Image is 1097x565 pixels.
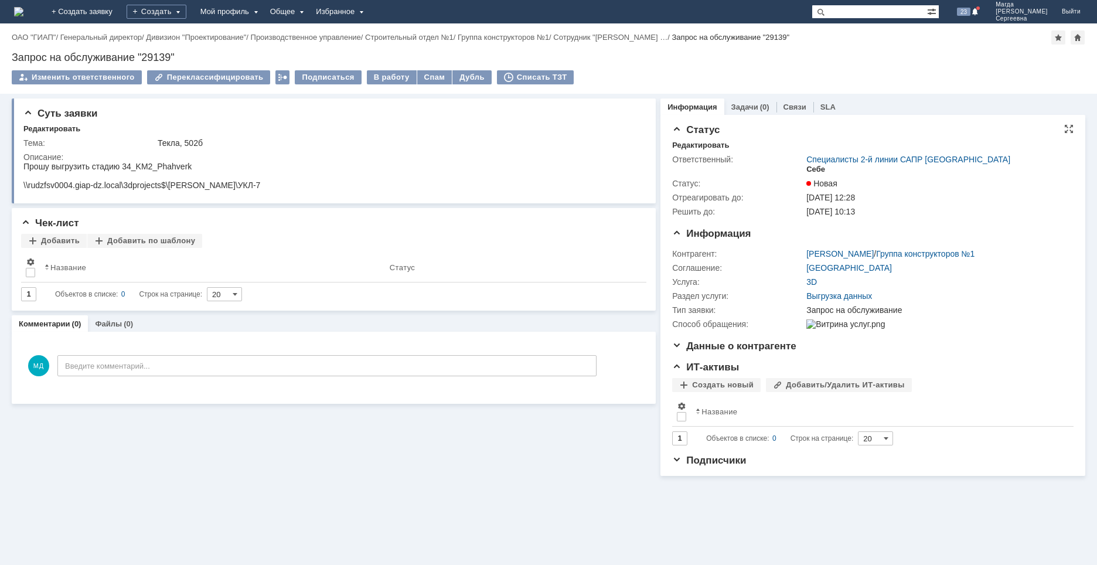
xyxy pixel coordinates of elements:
div: (0) [124,319,133,328]
div: Запрос на обслуживание [806,305,1067,315]
span: ИТ-активы [672,362,739,373]
a: Производственное управление [251,33,361,42]
a: Связи [783,103,806,111]
div: Описание: [23,152,641,162]
a: ОАО "ГИАП" [12,33,56,42]
div: Создать [127,5,186,19]
a: Специалисты 2-й линии САПР [GEOGRAPHIC_DATA] [806,155,1010,164]
a: Группа конструкторов №1 [458,33,549,42]
span: [PERSON_NAME] [996,8,1048,15]
div: Соглашение: [672,263,804,273]
div: Сделать домашней страницей [1071,30,1085,45]
a: Дивизион "Проектирование" [146,33,246,42]
div: Запрос на обслуживание "29139" [12,52,1085,63]
div: (0) [72,319,81,328]
div: Контрагент: [672,249,804,258]
div: / [146,33,250,42]
div: 0 [121,287,125,301]
a: SLA [820,103,836,111]
img: Витрина услуг.png [806,319,885,329]
div: Редактировать [672,141,729,150]
th: Название [691,397,1064,427]
div: На всю страницу [1064,124,1074,134]
div: Название [50,263,86,272]
div: Способ обращения: [672,319,804,329]
span: Сергеевна [996,15,1048,22]
span: Данные о контрагенте [672,341,796,352]
div: Статус [390,263,415,272]
a: Перейти на домашнюю страницу [14,7,23,16]
div: / [365,33,458,42]
div: Добавить в избранное [1051,30,1065,45]
a: Информация [667,103,717,111]
div: Себе [806,165,825,174]
a: Сотрудник "[PERSON_NAME] … [553,33,667,42]
span: Магда [996,1,1048,8]
span: Объектов в списке: [706,434,769,443]
span: Чек-лист [21,217,79,229]
div: Решить до: [672,207,804,216]
a: Выгрузка данных [806,291,872,301]
div: / [806,249,975,258]
span: Объектов в списке: [55,290,118,298]
span: 23 [957,8,970,16]
div: Название [701,407,737,416]
span: Расширенный поиск [927,5,939,16]
div: Ответственный: [672,155,804,164]
div: / [553,33,672,42]
div: Тип заявки: [672,305,804,315]
div: Отреагировать до: [672,193,804,202]
div: / [12,33,60,42]
span: Подписчики [672,455,746,466]
div: / [458,33,553,42]
div: / [251,33,366,42]
img: logo [14,7,23,16]
span: Настройки [677,401,686,411]
a: 3D [806,277,817,287]
i: Строк на странице: [706,431,853,445]
div: 0 [772,431,776,445]
a: Строительный отдел №1 [365,33,454,42]
div: Статус: [672,179,804,188]
a: [PERSON_NAME] [806,249,874,258]
div: Запрос на обслуживание "29139" [672,33,790,42]
span: МД [28,355,49,376]
div: (0) [760,103,769,111]
div: Работа с массовостью [275,70,289,84]
div: / [60,33,147,42]
div: Услуга: [672,277,804,287]
th: Статус [385,253,637,282]
a: [GEOGRAPHIC_DATA] [806,263,892,273]
span: [DATE] 10:13 [806,207,855,216]
a: Генеральный директор [60,33,142,42]
div: Редактировать [23,124,80,134]
a: Задачи [731,103,758,111]
span: [DATE] 12:28 [806,193,855,202]
span: Информация [672,228,751,239]
div: Текла, 502б [158,138,638,148]
a: Комментарии [19,319,70,328]
a: Файлы [95,319,122,328]
div: Тема: [23,138,155,148]
a: Группа конструкторов №1 [876,249,975,258]
span: Статус [672,124,720,135]
span: Новая [806,179,837,188]
span: Суть заявки [23,108,97,119]
span: Настройки [26,257,35,267]
i: Строк на странице: [55,287,202,301]
th: Название [40,253,385,282]
div: Раздел услуги: [672,291,804,301]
